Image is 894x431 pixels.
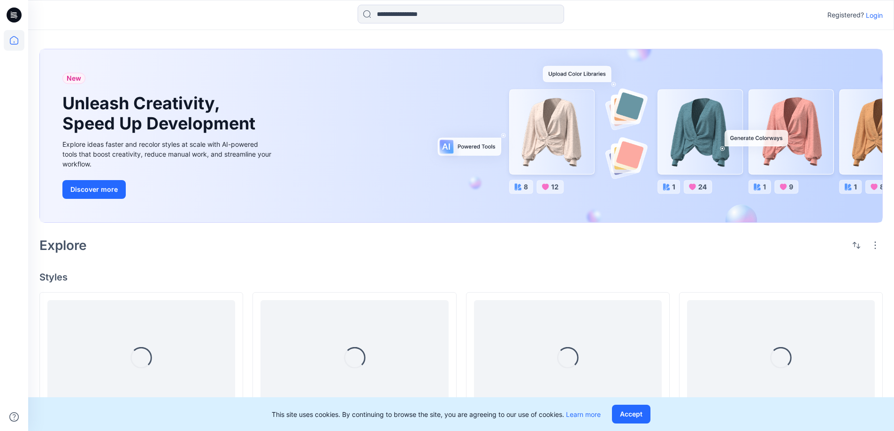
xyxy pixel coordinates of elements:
[827,9,864,21] p: Registered?
[39,238,87,253] h2: Explore
[67,73,81,84] span: New
[62,180,126,199] button: Discover more
[62,93,260,134] h1: Unleash Creativity, Speed Up Development
[62,180,274,199] a: Discover more
[866,10,883,20] p: Login
[612,405,650,423] button: Accept
[39,272,883,283] h4: Styles
[272,409,601,419] p: This site uses cookies. By continuing to browse the site, you are agreeing to our use of cookies.
[62,139,274,169] div: Explore ideas faster and recolor styles at scale with AI-powered tools that boost creativity, red...
[566,410,601,418] a: Learn more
